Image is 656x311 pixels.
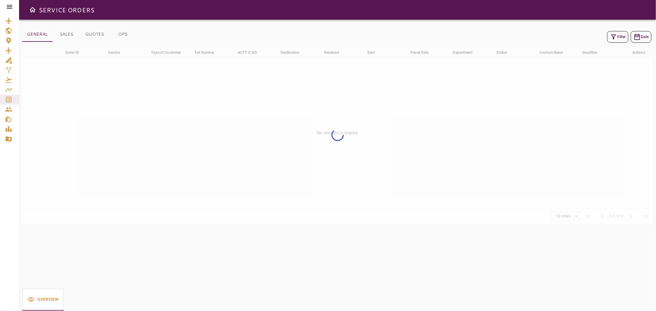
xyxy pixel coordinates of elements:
[22,289,64,311] div: basic tabs example
[80,27,109,42] button: QUOTES
[22,27,53,42] button: GENERAL
[631,31,651,43] button: Date
[53,27,80,42] button: SALES
[26,4,39,16] button: Open drawer
[607,31,628,43] button: Filter
[109,27,137,42] button: OPS
[22,27,137,42] div: basic tabs example
[39,5,94,15] h6: SERVICE ORDERS
[22,289,64,311] button: Overview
